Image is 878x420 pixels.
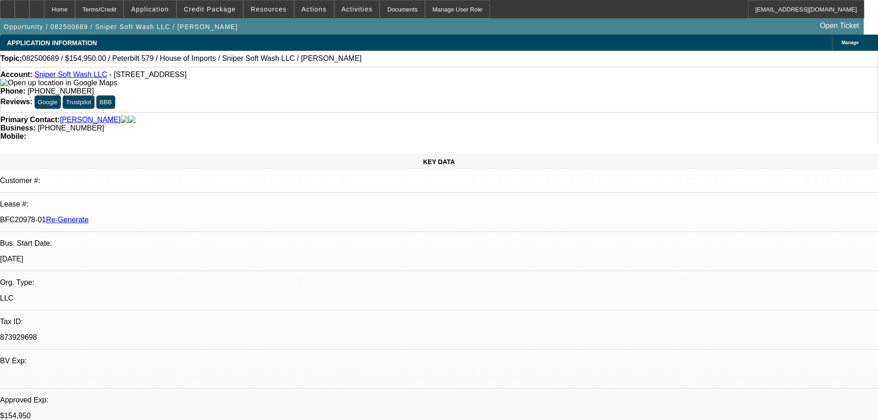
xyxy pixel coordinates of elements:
[0,54,22,63] strong: Topic:
[63,95,94,109] button: Trustpilot
[0,87,25,95] strong: Phone:
[295,0,334,18] button: Actions
[816,18,863,34] a: Open Ticket
[128,116,136,124] img: linkedin-icon.png
[121,116,128,124] img: facebook-icon.png
[842,40,859,45] span: Manage
[177,0,243,18] button: Credit Package
[0,79,117,87] a: View Google Maps
[35,71,107,78] a: Sniper Soft Wash LLC
[244,0,294,18] button: Resources
[96,95,115,109] button: BBB
[131,6,169,13] span: Application
[4,23,238,30] span: Opportunity / 082500689 / Sniper Soft Wash LLC / [PERSON_NAME]
[0,116,60,124] strong: Primary Contact:
[0,71,32,78] strong: Account:
[124,0,176,18] button: Application
[251,6,287,13] span: Resources
[335,0,380,18] button: Activities
[0,98,32,106] strong: Reviews:
[35,95,61,109] button: Google
[60,116,121,124] a: [PERSON_NAME]
[0,132,26,140] strong: Mobile:
[109,71,187,78] span: - [STREET_ADDRESS]
[423,158,455,166] span: KEY DATA
[38,124,104,132] span: [PHONE_NUMBER]
[301,6,327,13] span: Actions
[342,6,373,13] span: Activities
[28,87,94,95] span: [PHONE_NUMBER]
[0,79,117,87] img: Open up location in Google Maps
[0,124,35,132] strong: Business:
[7,39,97,47] span: APPLICATION INFORMATION
[22,54,362,63] span: 082500689 / $154,950.00 / Peterbilt 579 / House of Imports / Sniper Soft Wash LLC / [PERSON_NAME]
[184,6,236,13] span: Credit Package
[46,216,89,224] a: Re-Generate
